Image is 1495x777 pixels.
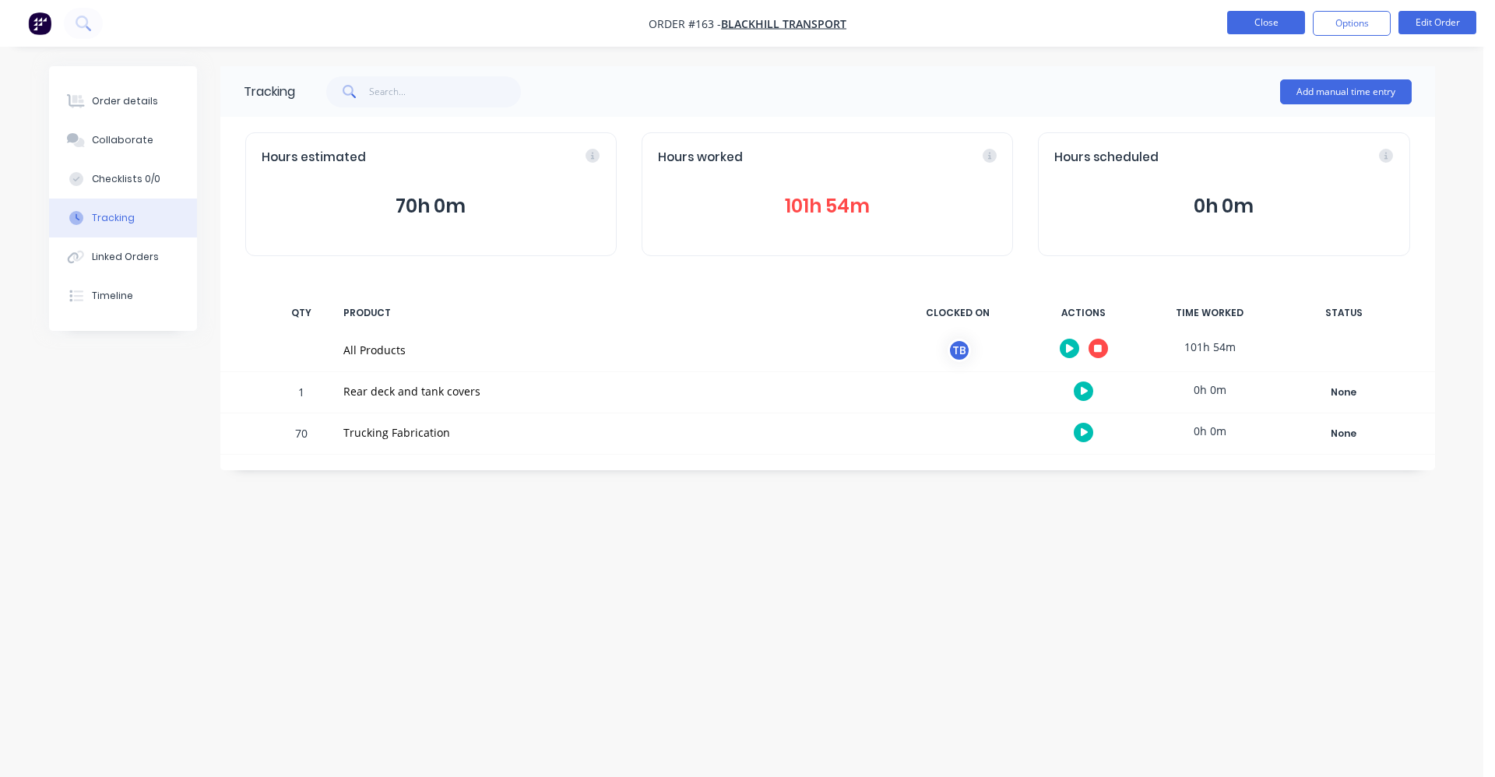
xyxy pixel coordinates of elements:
div: PRODUCT [334,297,890,329]
div: Timeline [92,289,133,303]
input: Search... [369,76,521,107]
button: Edit Order [1398,11,1476,34]
div: CLOCKED ON [899,297,1016,329]
span: Order #163 - [649,16,721,31]
button: Checklists 0/0 [49,160,197,199]
div: Tracking [92,211,135,225]
button: Close [1227,11,1305,34]
span: Hours estimated [262,149,366,167]
div: 0h 0m [1152,413,1268,448]
button: 101h 54m [658,192,997,221]
div: TIME WORKED [1152,297,1268,329]
div: 0h 0m [1152,372,1268,407]
div: Order details [92,94,158,108]
div: Trucking Fabrication [343,424,881,441]
button: Timeline [49,276,197,315]
button: Order details [49,82,197,121]
div: Rear deck and tank covers [343,383,881,399]
div: 101h 54m [1152,329,1268,364]
button: Add manual time entry [1280,79,1412,104]
div: All Products [343,342,881,358]
button: Linked Orders [49,237,197,276]
div: None [1288,424,1400,444]
div: ACTIONS [1025,297,1142,329]
div: Collaborate [92,133,153,147]
button: Collaborate [49,121,197,160]
button: None [1287,381,1401,403]
button: 70h 0m [262,192,600,221]
span: Hours scheduled [1054,149,1159,167]
span: Hours worked [658,149,743,167]
div: Linked Orders [92,250,159,264]
div: Tracking [244,83,295,101]
div: TB [948,339,971,362]
button: Tracking [49,199,197,237]
div: 1 [278,374,325,413]
div: STATUS [1278,297,1410,329]
button: Options [1313,11,1391,36]
a: Blackhill Transport [721,16,846,31]
button: 0h 0m [1054,192,1393,221]
div: None [1288,382,1400,403]
button: None [1287,423,1401,445]
img: Factory [28,12,51,35]
div: 70 [278,416,325,454]
div: Checklists 0/0 [92,172,160,186]
div: QTY [278,297,325,329]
